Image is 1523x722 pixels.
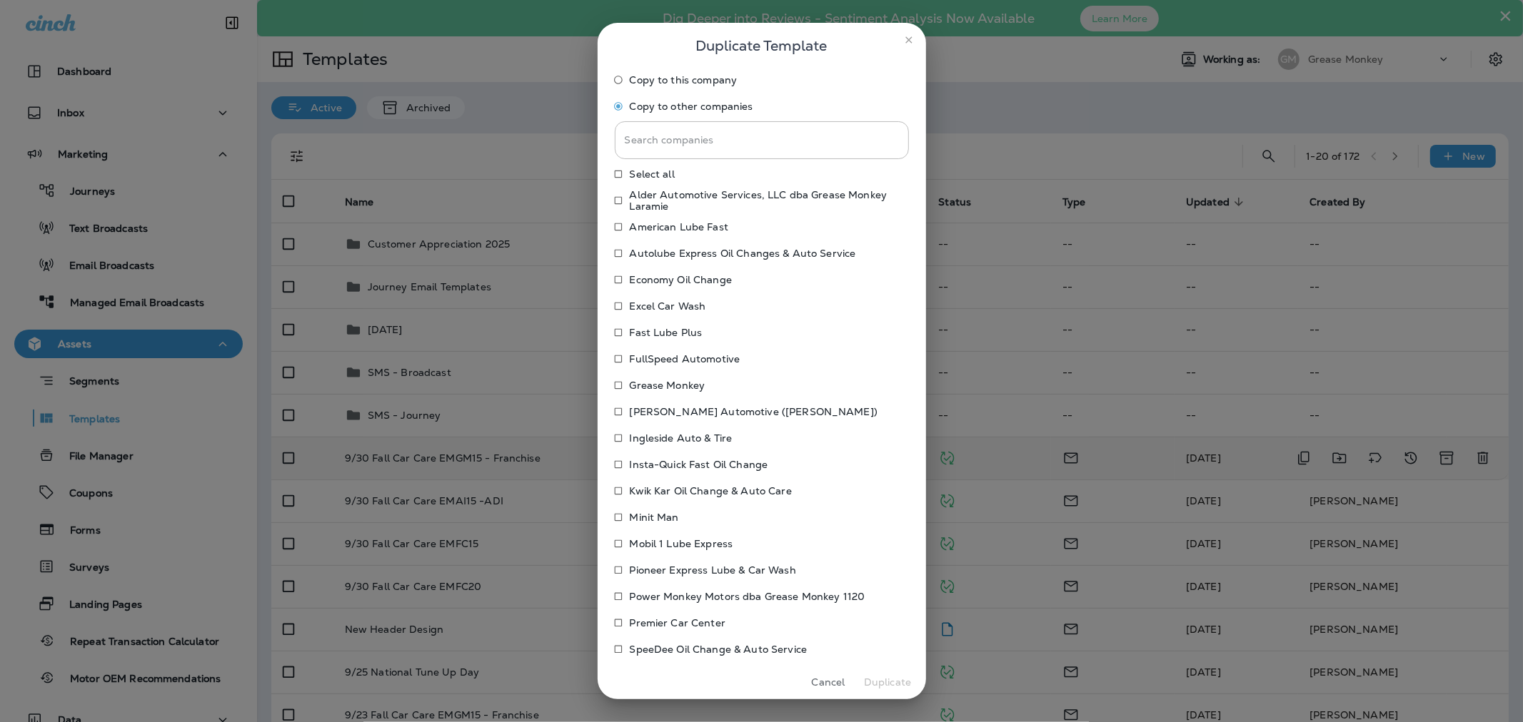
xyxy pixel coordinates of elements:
p: Power Monkey Motors dba Grease Monkey 1120 [630,591,865,602]
span: Duplicate Template [696,34,828,57]
p: Insta-Quick Fast Oil Change [630,459,768,470]
p: Mobil 1 Lube Express [630,538,733,549]
p: Excel Car Wash [630,300,706,312]
p: Alder Automotive Services, LLC dba Grease Monkey Laramie [630,189,898,212]
p: [PERSON_NAME] Automotive ([PERSON_NAME]) [630,406,878,417]
p: Fast Lube Plus [630,327,703,338]
p: Autolube Express Oil Changes & Auto Service [630,248,856,259]
span: Copy to other companies [630,101,753,112]
p: SpeeDee Oil Change & Auto Service [630,644,808,655]
span: Select all [630,168,675,180]
p: Pioneer Express Lube & Car Wash [630,564,796,576]
p: Kwik Kar Oil Change & Auto Care [630,485,792,497]
p: Economy Oil Change [630,274,733,285]
p: Premier Car Center [630,617,726,629]
p: Grease Monkey [630,380,705,391]
button: close [898,29,920,51]
p: American Lube Fast [630,221,729,233]
span: Copy to this company [630,74,738,86]
p: FullSpeed Automotive [630,353,740,365]
p: Ingleside Auto & Tire [630,432,733,444]
button: Cancel [802,671,855,693]
p: Minit Man [630,512,679,523]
